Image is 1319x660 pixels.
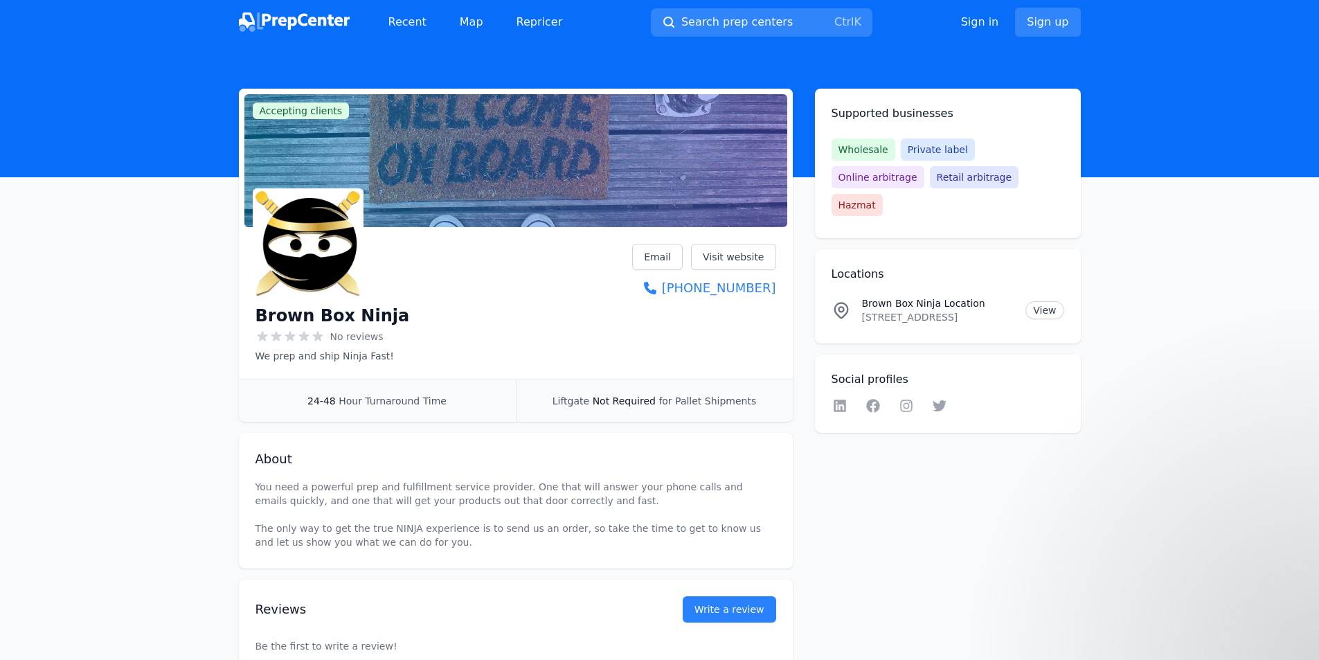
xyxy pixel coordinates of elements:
p: We prep and ship Ninja Fast! [255,349,410,363]
span: for Pallet Shipments [658,395,756,407]
span: Retail arbitrage [930,166,1019,188]
h1: Brown Box Ninja [255,305,410,327]
span: Accepting clients [253,102,350,119]
span: Hour Turnaround Time [339,395,447,407]
span: Search prep centers [681,14,793,30]
a: Sign up [1015,8,1080,37]
h2: Social profiles [832,371,1064,388]
a: Repricer [505,8,574,36]
iframe: Intercom live chat [1269,610,1302,643]
a: Sign in [961,14,999,30]
a: Map [449,8,494,36]
span: Private label [901,139,975,161]
kbd: K [854,15,861,28]
p: Brown Box Ninja Location [862,296,1015,310]
span: Online arbitrage [832,166,924,188]
button: Search prep centersCtrlK [651,8,872,37]
span: No reviews [330,330,384,344]
span: Liftgate [553,395,589,407]
p: [STREET_ADDRESS] [862,310,1015,324]
a: [PHONE_NUMBER] [632,278,775,298]
a: Visit website [691,244,776,270]
h2: Locations [832,266,1064,283]
h2: Reviews [255,600,638,619]
h2: About [255,449,776,469]
img: Brown Box Ninja [255,191,361,296]
h2: Supported businesses [832,105,1064,122]
span: 24-48 [307,395,336,407]
span: Wholesale [832,139,895,161]
a: Email [632,244,683,270]
p: You need a powerful prep and fulfillment service provider. One that will answer your phone calls ... [255,480,776,549]
img: PrepCenter [239,12,350,32]
a: Recent [377,8,438,36]
span: Not Required [593,395,656,407]
a: View [1025,301,1064,319]
kbd: Ctrl [834,15,854,28]
span: Hazmat [832,194,883,216]
a: Write a review [683,596,776,623]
